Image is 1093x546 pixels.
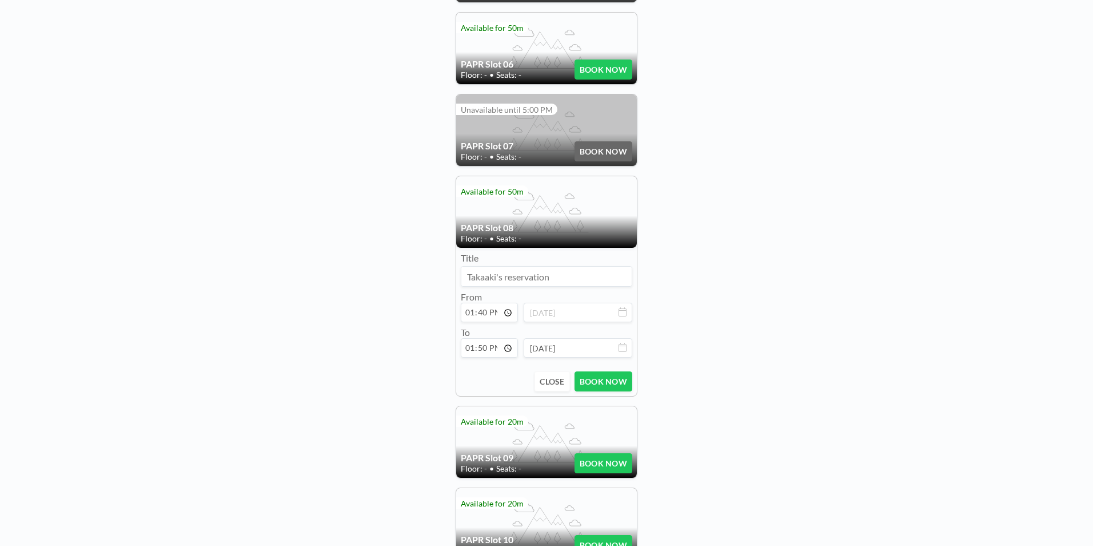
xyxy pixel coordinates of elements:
span: Available for 20m [461,498,524,508]
button: BOOK NOW [575,453,632,473]
button: BOOK NOW [575,141,632,161]
h4: PAPR Slot 10 [461,534,575,545]
button: CLOSE [534,371,569,391]
label: From [461,291,482,302]
span: Available for 50m [461,187,524,196]
span: Floor: - [461,234,487,244]
span: Floor: - [461,70,487,80]
span: Available for 20m [461,417,524,426]
span: • [489,152,494,162]
span: Seats: - [496,464,521,474]
span: Floor: - [461,152,487,162]
span: Seats: - [496,70,521,80]
label: To [461,327,470,338]
h4: PAPR Slot 09 [461,452,575,464]
span: • [489,70,494,80]
button: BOOK NOW [575,60,632,80]
span: • [489,464,494,474]
h4: PAPR Slot 07 [461,140,575,152]
span: Floor: - [461,464,487,474]
h4: PAPR Slot 08 [461,222,632,234]
label: Title [461,252,478,264]
h4: PAPR Slot 06 [461,58,575,70]
span: Available for 50m [461,23,524,33]
span: Unavailable until 5:00 PM [461,105,553,114]
span: Seats: - [496,152,521,162]
span: Seats: - [496,234,521,244]
input: Takaaki's reservation [461,267,632,286]
button: BOOK NOW [575,371,632,391]
span: • [489,234,494,244]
